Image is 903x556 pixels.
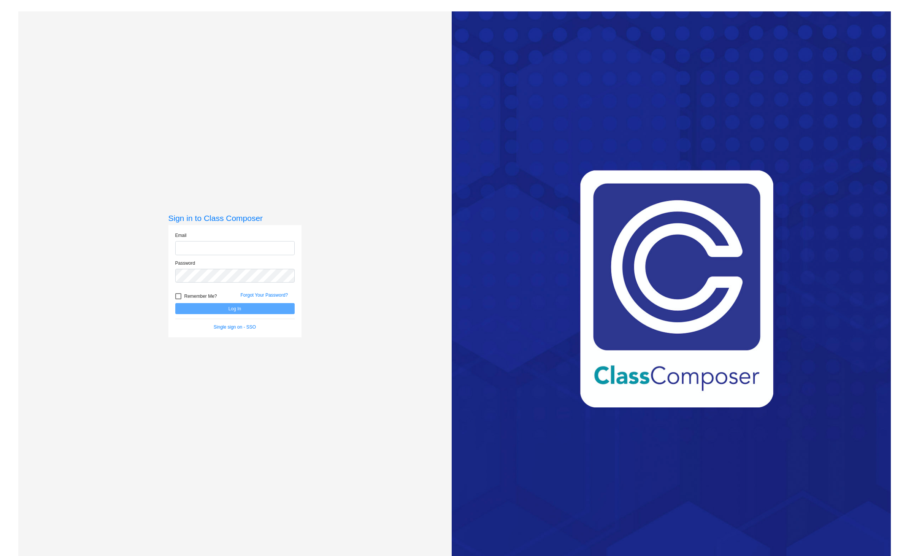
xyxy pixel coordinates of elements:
button: Log In [175,303,295,314]
span: Remember Me? [184,292,217,301]
label: Password [175,260,195,267]
a: Forgot Your Password? [241,292,288,298]
label: Email [175,232,187,239]
a: Single sign on - SSO [214,324,256,330]
h3: Sign in to Class Composer [168,213,302,223]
